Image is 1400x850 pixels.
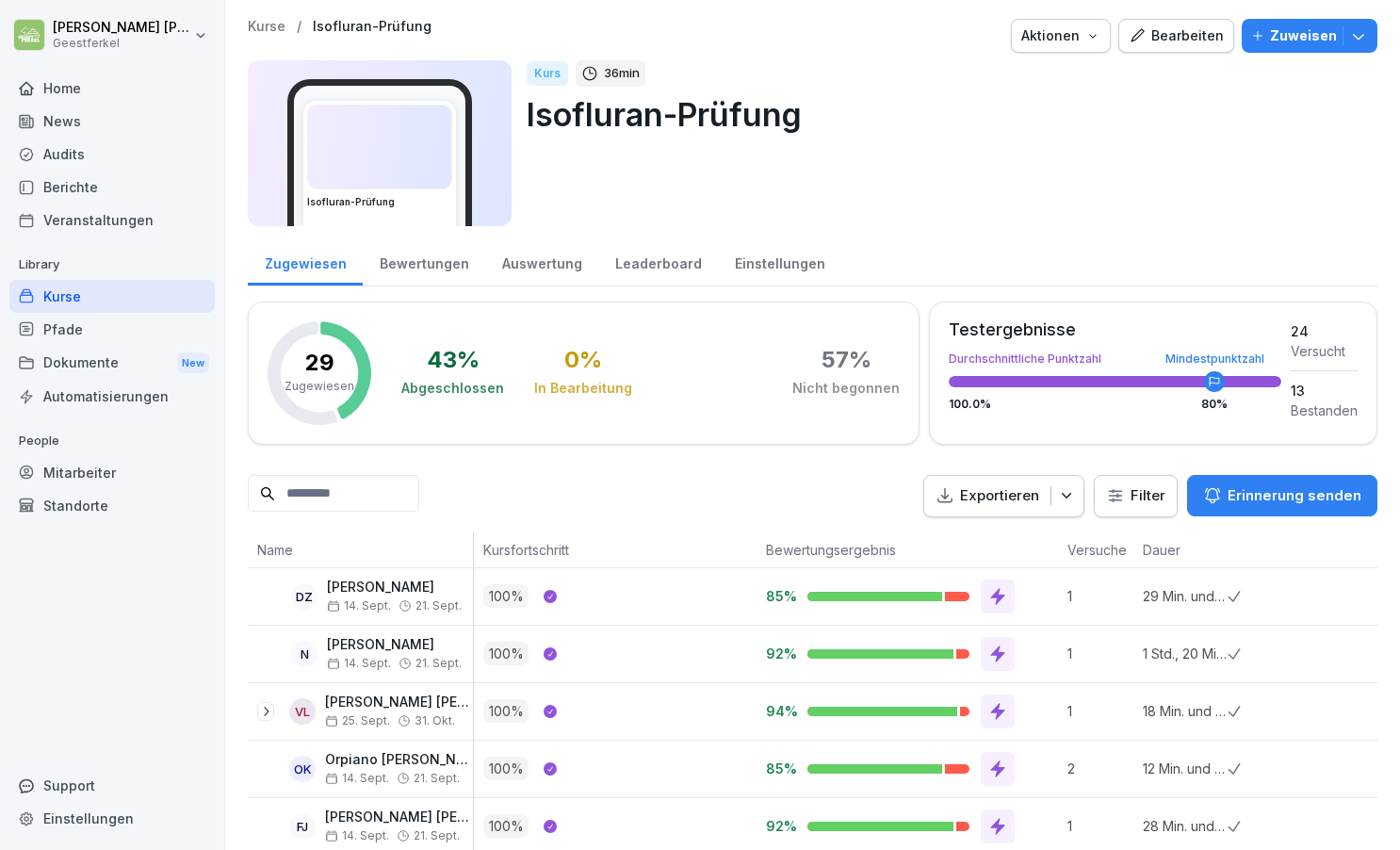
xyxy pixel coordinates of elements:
[427,349,480,371] div: 43 %
[305,351,334,374] p: 29
[1021,25,1100,46] div: Aktionen
[1118,19,1234,53] a: Bearbeiten
[1270,25,1337,46] p: Zuweisen
[9,802,215,835] a: Einstellungen
[1291,321,1358,341] div: 24
[9,105,215,138] a: News
[415,657,462,670] span: 21. Sept.
[1067,540,1124,560] p: Versuche
[792,379,900,398] div: Nicht begonnen
[9,138,215,171] a: Audits
[9,171,215,204] a: Berichte
[483,540,747,560] p: Kursfortschritt
[9,250,215,280] p: Library
[291,641,317,667] div: N
[1129,25,1224,46] div: Bearbeiten
[527,90,1362,139] p: Isofluran-Prüfung
[1187,475,1377,516] button: Erinnerung senden
[363,237,485,286] div: Bewertungen
[822,349,871,371] div: 57 %
[1143,759,1228,778] p: 12 Min. und 42 Sek.
[9,313,215,346] a: Pfade
[564,349,602,371] div: 0 %
[534,379,632,398] div: In Bearbeitung
[1228,485,1361,506] p: Erinnerung senden
[9,72,215,105] div: Home
[766,760,792,777] p: 85%
[1291,400,1358,420] div: Bestanden
[923,475,1084,517] button: Exportieren
[1143,540,1218,560] p: Dauer
[325,772,389,785] span: 14. Sept.
[257,540,464,560] p: Name
[327,580,462,596] p: [PERSON_NAME]
[9,769,215,802] div: Support
[9,489,215,522] a: Standorte
[949,353,1281,365] div: Durchschnittliche Punktzahl
[718,237,841,286] a: Einstellungen
[527,61,568,86] div: Kurs
[483,584,529,608] p: 100 %
[401,379,504,398] div: Abgeschlossen
[414,829,460,842] span: 21. Sept.
[766,645,792,662] p: 92%
[9,426,215,456] p: People
[483,642,529,665] p: 100 %
[414,772,460,785] span: 21. Sept.
[1242,19,1377,53] button: Zuweisen
[1165,353,1264,365] div: Mindestpunktzahl
[1143,701,1228,721] p: 18 Min. und 58 Sek.
[485,237,598,286] a: Auswertung
[1201,399,1228,410] div: 80 %
[248,237,363,286] a: Zugewiesen
[289,813,316,840] div: FJ
[483,757,529,780] p: 100 %
[415,599,462,613] span: 21. Sept.
[1291,381,1358,400] div: 13
[766,587,792,605] p: 85%
[1067,816,1133,836] p: 1
[1067,701,1133,721] p: 1
[327,599,391,613] span: 14. Sept.
[766,817,792,835] p: 92%
[289,698,316,725] div: VL
[949,399,1281,410] div: 100.0 %
[598,237,718,286] a: Leaderboard
[9,204,215,237] a: Veranstaltungen
[289,756,316,782] div: OK
[766,702,792,720] p: 94%
[9,346,215,381] div: Dokumente
[248,19,285,35] a: Kurse
[1143,816,1228,836] p: 28 Min. und 22 Sek.
[766,540,1049,560] p: Bewertungsergebnis
[307,195,452,209] h3: Isofluran-Prüfung
[325,829,389,842] span: 14. Sept.
[291,583,317,610] div: DZ
[949,321,1281,338] div: Testergebnisse
[1291,341,1358,361] div: Versucht
[9,456,215,489] a: Mitarbeiter
[415,714,455,727] span: 31. Okt.
[327,637,462,653] p: [PERSON_NAME]
[325,809,473,825] p: [PERSON_NAME] [PERSON_NAME]
[285,378,354,395] p: Zugewiesen
[1095,476,1177,516] button: Filter
[483,699,529,723] p: 100 %
[177,352,209,374] div: New
[1106,486,1165,505] div: Filter
[483,814,529,838] p: 100 %
[313,19,431,35] a: Isofluran-Prüfung
[9,280,215,313] a: Kurse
